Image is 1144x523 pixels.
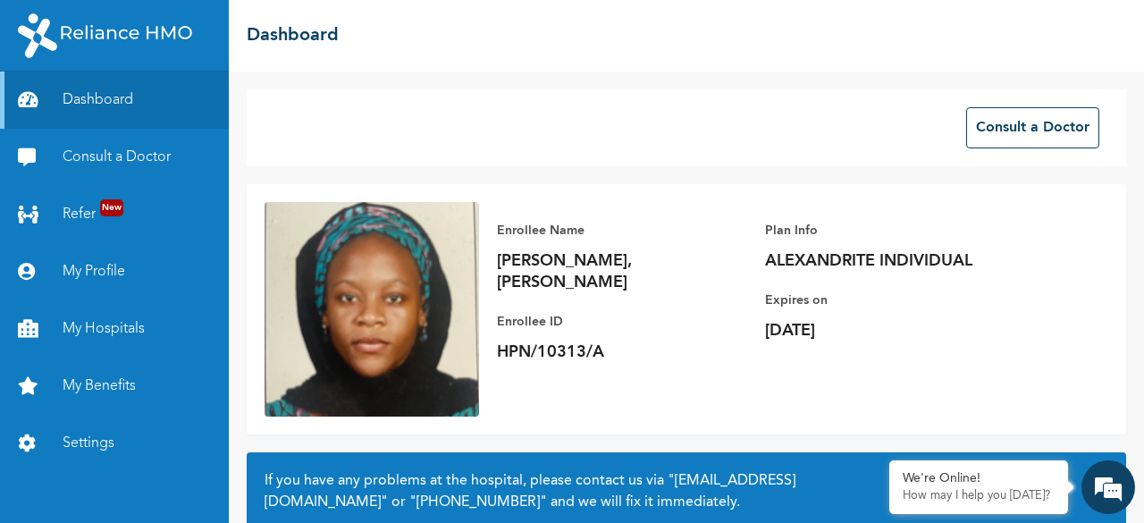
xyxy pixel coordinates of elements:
p: Expires on [765,290,1015,311]
p: Enrollee Name [497,220,747,241]
h2: Dashboard [247,22,339,49]
p: ALEXANDRITE INDIVIDUAL [765,250,1015,272]
div: Minimize live chat window [293,9,336,52]
p: HPN/10313/A [497,342,747,363]
img: Enrollee [265,202,479,417]
div: Chat with us now [93,100,300,123]
button: Consult a Doctor [966,107,1099,148]
h2: If you have any problems at the hospital, please contact us via or and we will fix it immediately. [265,470,1108,513]
img: RelianceHMO's Logo [18,13,192,58]
div: We're Online! [903,471,1055,486]
span: Conversation [9,464,175,477]
textarea: Type your message and hit 'Enter' [9,370,341,433]
p: How may I help you today? [903,489,1055,503]
a: "[PHONE_NUMBER]" [409,495,547,510]
span: We're online! [104,166,247,347]
div: FAQs [175,433,341,488]
span: New [100,199,123,216]
p: [DATE] [765,320,1015,342]
p: Enrollee ID [497,311,747,333]
img: d_794563401_company_1708531726252_794563401 [33,89,72,134]
p: Plan Info [765,220,1015,241]
p: [PERSON_NAME], [PERSON_NAME] [497,250,747,293]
